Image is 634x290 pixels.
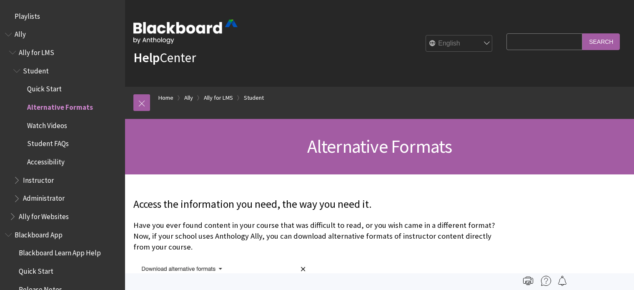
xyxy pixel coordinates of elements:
[23,173,54,184] span: Instructor
[133,220,502,253] p: Have you ever found content in your course that was difficult to read, or you wish came in a diff...
[27,100,93,111] span: Alternative Formats
[426,35,493,52] select: Site Language Selector
[27,155,65,166] span: Accessibility
[15,28,26,39] span: Ally
[541,276,551,286] img: More help
[184,93,193,103] a: Ally
[15,228,63,239] span: Blackboard App
[133,49,160,66] strong: Help
[23,64,49,75] span: Student
[133,197,502,212] p: Access the information you need, the way you need it.
[204,93,233,103] a: Ally for LMS
[15,9,40,20] span: Playlists
[23,192,65,203] span: Administrator
[19,209,69,221] span: Ally for Websites
[19,45,54,57] span: Ally for LMS
[158,93,173,103] a: Home
[307,135,452,158] span: Alternative Formats
[27,137,69,148] span: Student FAQs
[5,28,120,224] nav: Book outline for Anthology Ally Help
[557,276,567,286] img: Follow this page
[27,82,62,93] span: Quick Start
[582,33,620,50] input: Search
[133,49,196,66] a: HelpCenter
[19,264,53,275] span: Quick Start
[244,93,264,103] a: Student
[19,246,101,257] span: Blackboard Learn App Help
[27,119,67,130] span: Watch Videos
[5,9,120,23] nav: Book outline for Playlists
[133,20,238,44] img: Blackboard by Anthology
[523,276,533,286] img: Print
